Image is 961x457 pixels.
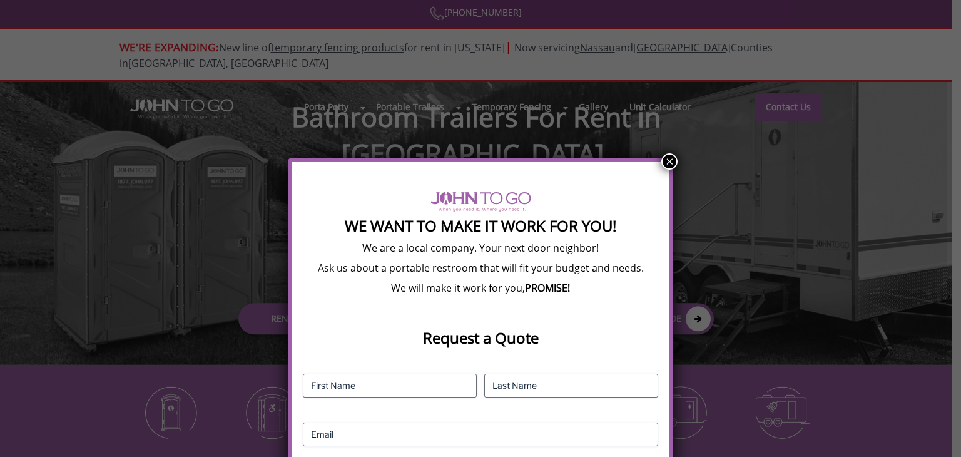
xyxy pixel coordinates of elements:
[661,153,678,170] button: Close
[303,261,658,275] p: Ask us about a portable restroom that will fit your budget and needs.
[303,241,658,255] p: We are a local company. Your next door neighbor!
[430,192,531,212] img: logo of viptogo
[525,281,570,295] b: PROMISE!
[303,374,477,398] input: First Name
[345,215,616,236] strong: We Want To Make It Work For You!
[484,374,658,398] input: Last Name
[423,327,539,348] strong: Request a Quote
[303,281,658,295] p: We will make it work for you,
[303,423,658,446] input: Email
